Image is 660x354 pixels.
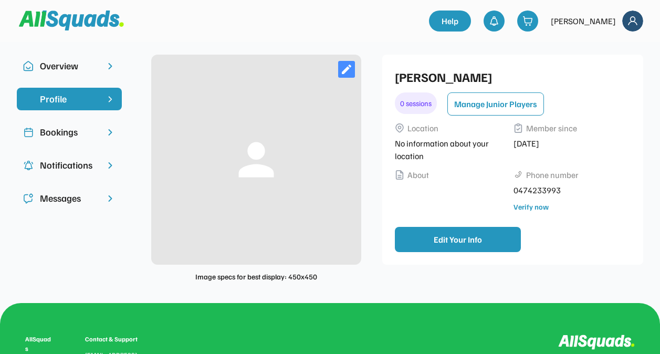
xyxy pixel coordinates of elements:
[429,11,471,32] a: Help
[40,125,99,139] div: Bookings
[105,127,116,138] img: chevron-right.svg
[514,201,549,212] div: Verify now
[105,160,116,171] img: chevron-right.svg
[526,122,577,134] div: Member since
[395,227,521,252] button: Edit Your Info
[395,92,437,114] div: 0 sessions
[522,16,533,26] img: shopping-cart-01%20%281%29.svg
[514,137,626,150] div: [DATE]
[85,335,150,344] div: Contact & Support
[40,158,99,172] div: Notifications
[407,122,438,134] div: Location
[447,92,544,116] button: Manage Junior Players
[105,193,116,204] img: chevron-right.svg
[622,11,643,32] img: Frame%2018.svg
[23,61,34,71] img: Icon%20copy%2010.svg
[25,335,54,353] div: AllSquads
[395,170,404,180] img: Vector%2014.svg
[195,271,317,282] div: Image specs for best display: 450x450
[395,67,625,86] div: [PERSON_NAME]
[40,92,99,106] div: Profile
[23,160,34,171] img: Icon%20copy%204.svg
[230,133,282,186] button: person
[407,169,429,181] div: About
[105,61,116,71] img: chevron-right.svg
[19,11,124,30] img: Squad%20Logo.svg
[551,15,616,27] div: [PERSON_NAME]
[395,123,404,133] img: Vector%2011.svg
[105,94,116,105] img: chevron-right%20copy%203.svg
[23,94,34,105] img: yH5BAEAAAAALAAAAAABAAEAAAIBRAA7
[558,335,635,350] img: Logo%20inverted.svg
[526,169,579,181] div: Phone number
[514,184,626,196] div: 0474233993
[40,191,99,205] div: Messages
[514,123,523,133] img: Vector%2013.svg
[395,137,507,162] div: No information about your location
[40,59,99,73] div: Overview
[489,16,499,26] img: bell-03%20%281%29.svg
[23,193,34,204] img: Icon%20copy%205.svg
[23,127,34,138] img: Icon%20copy%202.svg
